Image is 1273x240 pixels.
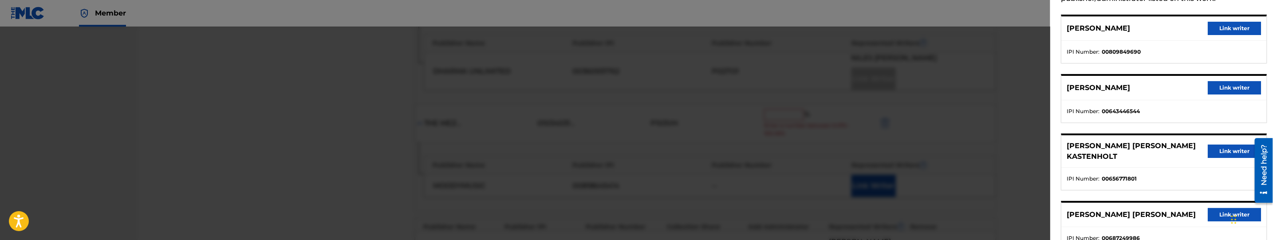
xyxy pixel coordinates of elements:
[95,8,126,18] span: Member
[1248,134,1273,206] iframe: Resource Center
[1208,208,1261,221] button: Link writer
[1231,206,1237,233] div: Drag
[1067,23,1130,34] p: [PERSON_NAME]
[1229,197,1273,240] iframe: Chat Widget
[1067,141,1208,162] p: [PERSON_NAME] [PERSON_NAME] KASTENHOLT
[1067,209,1196,220] p: [PERSON_NAME] [PERSON_NAME]
[1067,48,1100,56] span: IPI Number :
[1102,48,1141,56] strong: 00809849690
[1102,107,1140,115] strong: 00643446544
[1067,107,1100,115] span: IPI Number :
[11,7,45,20] img: MLC Logo
[1067,175,1100,183] span: IPI Number :
[1208,81,1261,94] button: Link writer
[1208,22,1261,35] button: Link writer
[1208,145,1261,158] button: Link writer
[1102,175,1137,183] strong: 00656771801
[1067,83,1130,93] p: [PERSON_NAME]
[79,8,90,19] img: Top Rightsholder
